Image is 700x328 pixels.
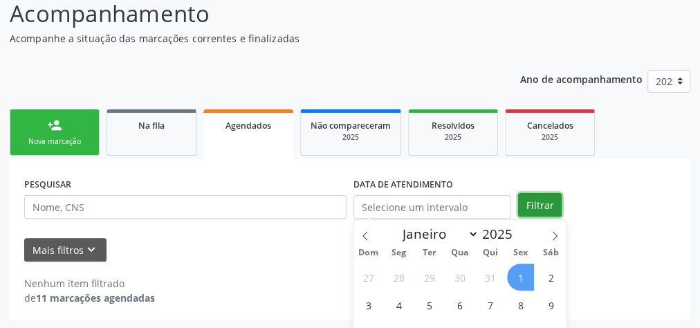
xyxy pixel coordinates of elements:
span: Resolvidos [432,120,475,131]
span: Julho 28, 2025 [385,264,412,291]
span: Agosto 3, 2025 [355,291,382,318]
span: Sáb [536,248,567,257]
label: PESQUISAR [24,174,71,195]
span: Qua [445,248,475,257]
input: Year [479,225,524,243]
select: Month [396,224,479,244]
span: Agosto 8, 2025 [507,291,534,318]
p: Acompanhe a situação das marcações correntes e finalizadas [10,31,486,46]
span: Na fila [138,120,165,131]
span: Agosto 7, 2025 [477,291,504,318]
div: de [24,291,155,305]
span: Agendados [225,120,271,131]
span: Ter [414,248,445,257]
i: keyboard_arrow_down [84,242,99,257]
strong: 11 marcações agendadas [36,291,155,304]
span: Agosto 1, 2025 [507,264,534,291]
span: Dom [353,248,384,257]
input: Selecione um intervalo [353,195,511,219]
span: Agosto 5, 2025 [416,291,443,318]
span: Agosto 4, 2025 [385,291,412,318]
div: Nova marcação [20,136,89,147]
div: person_add [47,118,62,133]
label: DATA DE ATENDIMENTO [353,174,453,195]
div: 2025 [515,132,584,143]
button: Filtrar [518,193,562,217]
span: Julho 31, 2025 [477,264,504,291]
span: Agosto 2, 2025 [537,264,564,291]
span: Julho 27, 2025 [355,264,382,291]
div: 2025 [311,132,391,143]
div: Nenhum item filtrado [24,276,155,291]
span: Qui [475,248,506,257]
p: Ano de acompanhamento [520,70,643,87]
span: Sex [506,248,536,257]
span: Julho 30, 2025 [446,264,473,291]
button: Mais filtroskeyboard_arrow_down [24,238,107,262]
span: Seg [384,248,414,257]
span: Cancelados [527,120,573,131]
input: Nome, CNS [24,195,347,219]
span: Agosto 6, 2025 [446,291,473,318]
span: Agosto 9, 2025 [537,291,564,318]
span: Não compareceram [311,120,391,131]
div: 2025 [418,132,488,143]
span: Julho 29, 2025 [416,264,443,291]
